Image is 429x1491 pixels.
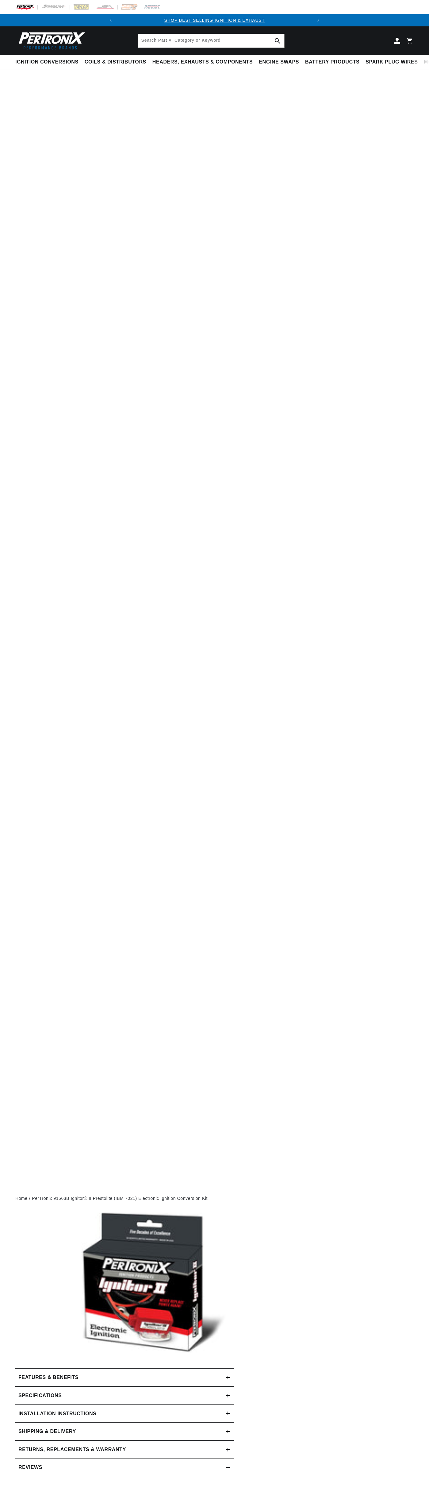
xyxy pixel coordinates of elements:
h2: Shipping & Delivery [18,1427,76,1435]
span: Spark Plug Wires [366,59,418,65]
span: Headers, Exhausts & Components [152,59,253,65]
summary: Shipping & Delivery [15,1423,234,1440]
a: PerTronix 91563B Ignitor® II Prestolite (IBM 7021) Electronic Ignition Conversion Kit [32,1195,208,1202]
summary: Features & Benefits [15,1369,234,1386]
button: Translation missing: en.sections.announcements.previous_announcement [105,14,117,26]
input: Search Part #, Category or Keyword [138,34,284,48]
h2: Installation instructions [18,1410,96,1418]
a: SHOP BEST SELLING IGNITION & EXHAUST [164,18,265,23]
summary: Specifications [15,1387,234,1404]
summary: Installation instructions [15,1405,234,1423]
h2: Specifications [18,1392,62,1400]
span: Ignition Conversions [15,59,79,65]
h2: Returns, Replacements & Warranty [18,1446,126,1454]
summary: Coils & Distributors [82,55,149,69]
summary: Reviews [15,1458,234,1476]
button: Search Part #, Category or Keyword [271,34,284,48]
h2: Reviews [18,1463,42,1471]
summary: Headers, Exhausts & Components [149,55,256,69]
media-gallery: Gallery Viewer [15,1212,234,1356]
summary: Battery Products [302,55,362,69]
h2: Features & Benefits [18,1373,79,1381]
button: Translation missing: en.sections.announcements.next_announcement [312,14,324,26]
summary: Spark Plug Wires [362,55,421,69]
summary: Engine Swaps [256,55,302,69]
summary: Returns, Replacements & Warranty [15,1441,234,1458]
nav: breadcrumbs [15,1195,414,1202]
summary: Ignition Conversions [15,55,82,69]
span: Coils & Distributors [85,59,146,65]
a: Home [15,1195,28,1202]
img: Pertronix [15,30,86,51]
div: 1 of 2 [117,17,312,24]
span: Engine Swaps [259,59,299,65]
div: Announcement [117,17,312,24]
span: Battery Products [305,59,359,65]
